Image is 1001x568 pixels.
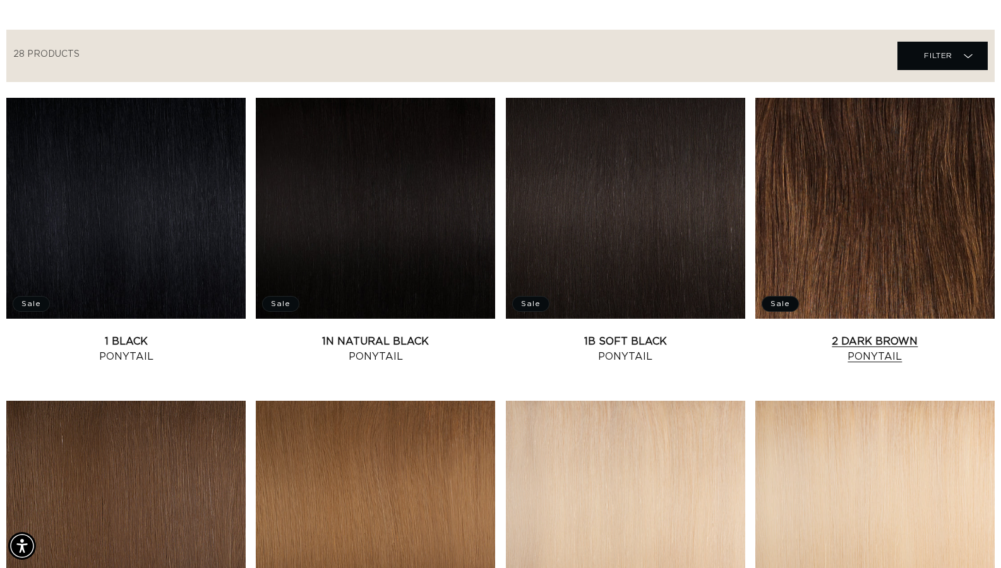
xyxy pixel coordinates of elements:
span: 28 products [13,50,80,59]
span: Filter [924,44,952,68]
a: 1 Black Ponytail [6,334,246,364]
iframe: Chat Widget [938,507,1001,568]
a: 1B Soft Black Ponytail [506,334,745,364]
a: 1N Natural Black Ponytail [256,334,495,364]
div: Accessibility Menu [8,532,36,560]
summary: Filter [897,42,988,70]
a: 2 Dark Brown Ponytail [755,334,995,364]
